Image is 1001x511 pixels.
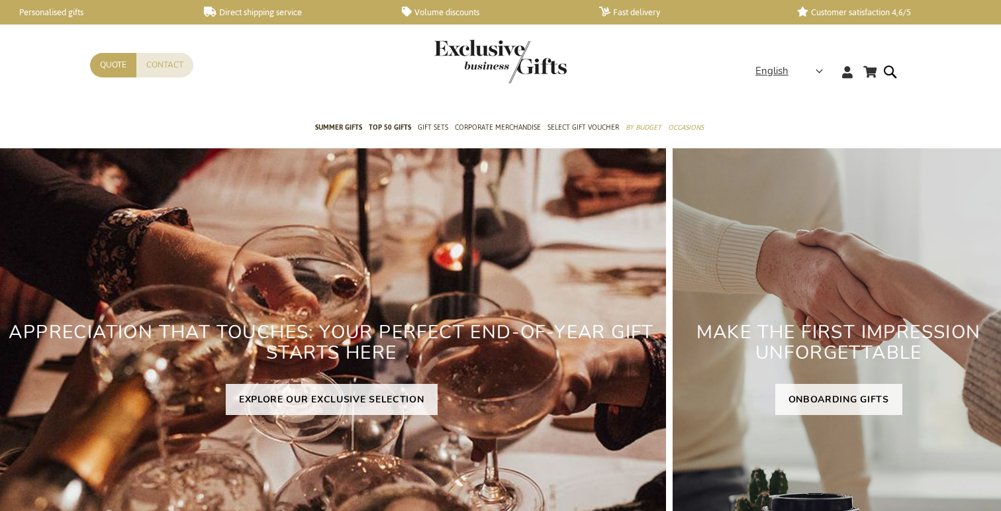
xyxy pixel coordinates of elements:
a: Gift Sets [418,112,448,145]
a: ONBOARDING GIFTS [775,384,902,415]
a: store logo [434,40,501,83]
a: EXPLORE OUR EXCLUSIVE SELECTION [226,384,438,415]
span: Gift Sets [418,120,448,134]
a: Occasions [668,112,704,145]
a: Quote [90,53,136,77]
a: TOP 50 Gifts [369,112,411,145]
a: Fast delivery [599,7,775,18]
span: Summer Gifts [315,120,362,134]
a: Corporate Merchandise [455,112,541,145]
span: Occasions [668,120,704,134]
div: English [755,64,832,79]
span: Corporate Merchandise [455,120,541,134]
img: Exclusive Business gifts logo [434,40,567,83]
a: By Budget [626,112,661,145]
a: Volume discounts [402,7,578,18]
a: Contact [136,53,193,77]
span: By Budget [626,120,661,134]
a: Summer Gifts [315,112,362,145]
a: Select Gift Voucher [548,112,619,145]
span: English [755,64,788,79]
span: TOP 50 Gifts [369,120,411,134]
a: Direct shipping service [204,7,380,18]
a: Personalised gifts [7,7,183,18]
a: Customer satisfaction 4,6/5 [797,7,973,18]
span: Select Gift Voucher [548,120,619,134]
